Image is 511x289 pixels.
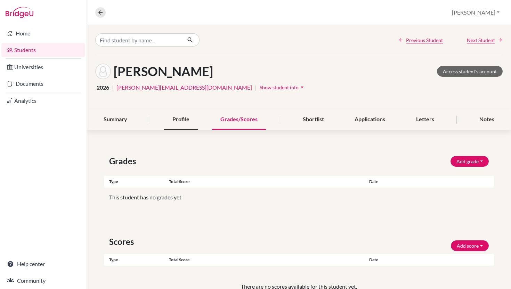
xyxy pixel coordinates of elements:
[398,36,443,44] a: Previous Student
[408,109,443,130] div: Letters
[104,179,169,185] div: Type
[109,236,137,248] span: Scores
[406,36,443,44] span: Previous Student
[1,77,85,91] a: Documents
[471,109,503,130] div: Notes
[169,179,364,185] div: Total score
[299,84,306,91] i: arrow_drop_down
[364,257,429,263] div: Date
[260,84,299,90] span: Show student info
[95,109,136,130] div: Summary
[95,64,111,79] img: Dorcas Frimpong's avatar
[437,66,503,77] a: Access student's account
[467,36,495,44] span: Next Student
[116,83,252,92] a: [PERSON_NAME][EMAIL_ADDRESS][DOMAIN_NAME]
[364,179,462,185] div: Date
[114,64,213,79] h1: [PERSON_NAME]
[104,257,169,263] div: Type
[97,83,109,92] span: 2026
[294,109,332,130] div: Shortlist
[449,6,503,19] button: [PERSON_NAME]
[1,257,85,271] a: Help center
[467,36,503,44] a: Next Student
[1,43,85,57] a: Students
[1,274,85,288] a: Community
[95,33,181,47] input: Find student by name...
[169,257,364,263] div: Total score
[112,83,114,92] span: |
[1,60,85,74] a: Universities
[109,193,489,201] p: This student has no grades yet
[346,109,394,130] div: Applications
[109,155,139,167] span: Grades
[451,240,489,251] button: Add score
[164,109,198,130] div: Profile
[1,94,85,108] a: Analytics
[255,83,257,92] span: |
[451,156,489,167] button: Add grade
[6,7,33,18] img: Bridge-U
[1,26,85,40] a: Home
[212,109,266,130] div: Grades/Scores
[259,82,306,93] button: Show student infoarrow_drop_down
